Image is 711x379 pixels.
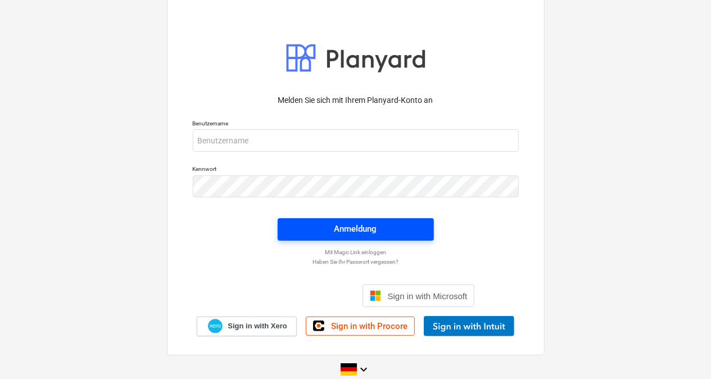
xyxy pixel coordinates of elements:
[193,165,519,175] p: Kennwort
[193,120,519,129] p: Benutzername
[655,325,711,379] iframe: Chat Widget
[197,317,297,336] a: Sign in with Xero
[655,325,711,379] div: Chat-Widget
[278,218,434,241] button: Anmeldung
[193,94,519,106] p: Melden Sie sich mit Ihrem Planyard-Konto an
[306,317,415,336] a: Sign in with Procore
[228,321,287,331] span: Sign in with Xero
[231,283,359,308] iframe: Schaltfläche „Über Google anmelden“
[357,363,370,376] i: keyboard_arrow_down
[331,321,407,331] span: Sign in with Procore
[388,291,468,301] span: Sign in with Microsoft
[193,129,519,152] input: Benutzername
[334,222,377,236] div: Anmeldung
[187,258,524,265] a: Haben Sie Ihr Passwort vergessen?
[370,290,381,301] img: Microsoft logo
[208,319,223,334] img: Xero logo
[187,249,524,256] a: Mit Magic Link einloggen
